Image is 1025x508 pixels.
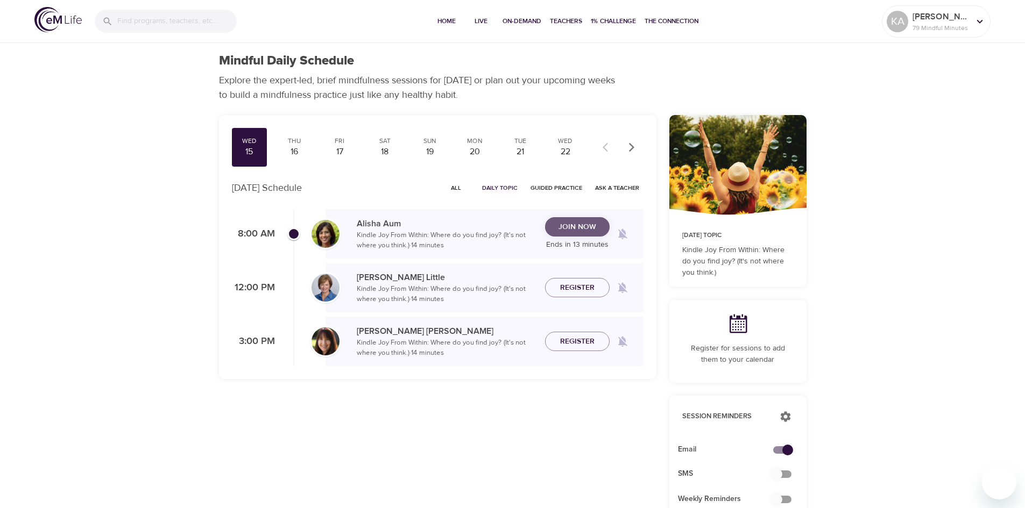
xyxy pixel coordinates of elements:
[678,493,781,505] span: Weekly Reminders
[462,137,489,146] div: Mon
[550,16,582,27] span: Teachers
[678,468,781,480] span: SMS
[371,137,398,146] div: Sat
[117,10,237,33] input: Find programs, teachers, etc...
[682,343,794,366] p: Register for sessions to add them to your calendar
[482,183,518,193] span: Daily Topic
[610,221,635,247] span: Remind me when a class goes live every Wednesday at 8:00 AM
[232,181,302,195] p: [DATE] Schedule
[357,217,536,230] p: Alisha Aum
[232,227,275,241] p: 8:00 AM
[560,281,595,295] span: Register
[982,465,1016,499] iframe: Button to launch messaging window
[678,444,781,455] span: Email
[545,239,610,251] p: Ends in 13 minutes
[357,325,536,338] p: [PERSON_NAME] [PERSON_NAME]
[645,16,698,27] span: The Connection
[219,73,623,102] p: Explore the expert-led, brief mindfulness sessions for [DATE] or plan out your upcoming weeks to ...
[559,220,596,234] span: Join Now
[545,278,610,298] button: Register
[312,220,340,248] img: Alisha%20Aum%208-9-21.jpg
[439,180,473,196] button: All
[531,183,582,193] span: Guided Practice
[34,7,82,32] img: logo
[357,338,536,359] p: Kindle Joy From Within: Where do you find joy? (It's not where you think.) · 14 minutes
[610,328,635,354] span: Remind me when a class goes live every Wednesday at 3:00 PM
[236,137,263,146] div: Wed
[591,180,644,196] button: Ask a Teacher
[682,411,769,422] p: Session Reminders
[610,275,635,300] span: Remind me when a class goes live every Wednesday at 12:00 PM
[232,281,275,295] p: 12:00 PM
[545,217,610,237] button: Join Now
[357,271,536,284] p: [PERSON_NAME] Little
[507,146,534,158] div: 21
[326,146,353,158] div: 17
[462,146,489,158] div: 20
[591,16,636,27] span: 1% Challenge
[468,16,494,27] span: Live
[236,146,263,158] div: 15
[281,146,308,158] div: 16
[503,16,541,27] span: On-Demand
[507,137,534,146] div: Tue
[552,146,579,158] div: 22
[595,183,639,193] span: Ask a Teacher
[232,334,275,349] p: 3:00 PM
[887,11,908,32] div: KA
[526,180,586,196] button: Guided Practice
[545,332,610,352] button: Register
[682,245,794,278] p: Kindle Joy From Within: Where do you find joy? (It's not where you think.)
[312,327,340,355] img: Andrea_Lieberstein-min.jpg
[478,180,522,196] button: Daily Topic
[416,137,443,146] div: Sun
[326,137,353,146] div: Fri
[371,146,398,158] div: 18
[913,23,970,33] p: 79 Mindful Minutes
[416,146,443,158] div: 19
[312,274,340,302] img: Kerry_Little_Headshot_min.jpg
[682,231,794,240] p: [DATE] Topic
[552,137,579,146] div: Wed
[219,53,354,69] h1: Mindful Daily Schedule
[913,10,970,23] p: [PERSON_NAME]
[357,230,536,251] p: Kindle Joy From Within: Where do you find joy? (It's not where you think.) · 14 minutes
[560,335,595,348] span: Register
[443,183,469,193] span: All
[357,284,536,305] p: Kindle Joy From Within: Where do you find joy? (It's not where you think.) · 14 minutes
[434,16,460,27] span: Home
[281,137,308,146] div: Thu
